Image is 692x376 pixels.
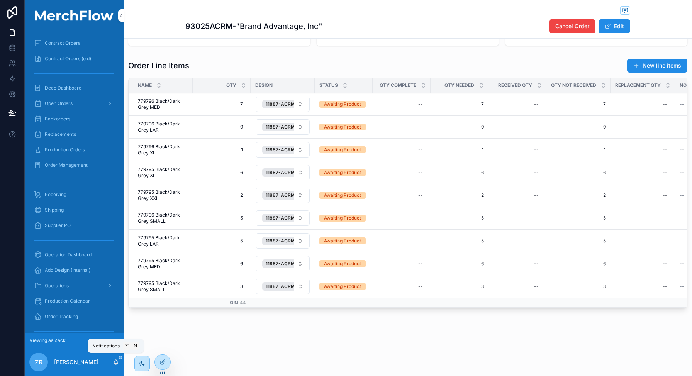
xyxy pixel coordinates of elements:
span: QTY NEEDED [444,82,474,88]
span: -- [680,192,684,198]
a: Awaiting Product [319,260,368,267]
a: 3 [551,283,606,290]
span: -- [680,169,684,176]
a: Select Button [255,164,310,181]
button: Unselect 2114 [262,123,389,131]
span: Receiving [45,191,66,198]
a: -- [377,212,426,224]
span: Production Calendar [45,298,90,304]
a: 2 [197,189,246,202]
a: Supplier PO [29,218,119,232]
span: 5 [200,238,243,244]
div: Awaiting Product [324,260,361,267]
span: 779796 Black/Dark Grey SMALL [138,212,188,224]
div: Awaiting Product [324,237,361,244]
a: 779795 Black/Dark Grey MED [138,257,188,270]
a: Contract Orders (old) [29,52,119,66]
a: -- [493,280,542,293]
a: 5 [197,235,246,247]
button: Cancel Order [549,19,595,33]
a: 6 [435,169,484,176]
a: Awaiting Product [319,192,368,199]
button: Edit [599,19,630,33]
div: -- [663,283,667,290]
span: 11887-ACRM-"Brand Advantage, Inc"-Embroidery [266,215,378,221]
a: 779796 Black/Dark Grey XL [138,144,188,156]
h1: 93025ACRM-"Brand Advantage, Inc" [185,21,322,32]
a: Awaiting Product [319,215,368,222]
span: 11887-ACRM-"Brand Advantage, Inc"-Embroidery [266,147,378,153]
a: 779795 Black/Dark Grey SMALL [138,280,188,293]
span: 11887-ACRM-"Brand Advantage, Inc"-Embroidery [266,101,378,107]
a: -- [377,189,426,202]
a: Select Button [255,210,310,226]
a: Select Button [255,119,310,135]
div: -- [418,215,423,221]
span: Operation Dashboard [45,252,92,258]
div: Awaiting Product [324,169,361,176]
p: [PERSON_NAME] [54,358,98,366]
span: QTY [226,82,236,88]
button: Select Button [256,142,310,158]
a: 5 [435,215,484,221]
button: Unselect 2114 [262,191,389,200]
a: Order Tracking [29,310,119,323]
a: 6 [551,261,606,267]
a: Awaiting Product [319,124,368,130]
div: -- [663,147,667,153]
a: 1 [435,147,484,153]
span: 9 [435,124,484,130]
span: DESIGN [255,82,273,88]
small: Sum [230,301,238,305]
div: -- [418,147,423,153]
a: Replacements [29,127,119,141]
span: Cancel Order [555,22,589,30]
a: Open Orders [29,97,119,110]
a: 9 [551,124,606,130]
span: Notifications [92,343,120,349]
div: -- [534,283,539,290]
img: App logo [29,10,119,21]
button: Unselect 2114 [262,100,389,108]
a: -- [615,257,670,270]
span: 5 [200,215,243,221]
span: 1 [200,147,243,153]
button: Select Button [256,279,310,294]
a: 3 [197,280,246,293]
a: 2 [435,192,484,198]
span: 3 [200,283,243,290]
a: Shipping [29,203,119,217]
a: -- [377,144,426,156]
a: 779795 Black/Dark Grey XL [138,166,188,179]
a: Select Button [255,256,310,272]
button: Select Button [256,188,310,203]
button: Select Button [256,210,310,226]
span: 5 [435,238,484,244]
a: Select Button [255,142,310,158]
button: Unselect 2114 [262,237,389,245]
a: 7 [435,101,484,107]
a: Select Button [255,278,310,295]
div: -- [534,169,539,176]
a: Select Button [255,187,310,203]
span: QTY Not Received [551,82,596,88]
div: -- [663,261,667,267]
div: -- [418,261,423,267]
a: Contract Orders [29,36,119,50]
a: -- [377,280,426,293]
a: -- [377,98,426,110]
div: -- [418,283,423,290]
span: Backorders [45,116,70,122]
a: 7 [551,101,606,107]
div: scrollable content [25,31,124,333]
a: 6 [197,166,246,179]
a: 2 [551,192,606,198]
a: -- [615,235,670,247]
